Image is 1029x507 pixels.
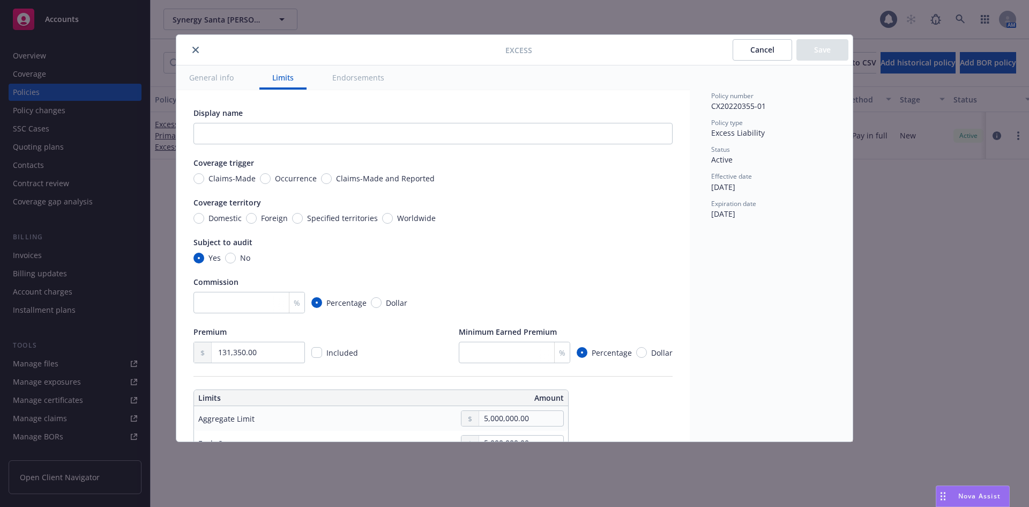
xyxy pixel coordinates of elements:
[636,347,647,358] input: Dollar
[382,213,393,224] input: Worldwide
[326,348,358,358] span: Included
[193,173,204,184] input: Claims-Made
[958,491,1001,501] span: Nova Assist
[397,212,436,224] span: Worldwide
[479,436,563,451] input: 0.00
[711,145,730,154] span: Status
[311,297,322,308] input: Percentage
[711,128,765,138] span: Excess Liability
[194,390,344,406] th: Limits
[193,277,238,287] span: Commission
[294,297,300,308] span: %
[336,173,435,184] span: Claims-Made and Reported
[711,118,743,127] span: Policy type
[371,297,382,308] input: Dollar
[326,297,367,308] span: Percentage
[711,209,735,219] span: [DATE]
[246,213,257,224] input: Foreign
[651,347,673,358] span: Dollar
[240,252,250,263] span: No
[936,486,950,506] div: Drag to move
[260,173,271,184] input: Occurrence
[711,155,733,165] span: Active
[212,342,304,363] input: 0.00
[936,486,1010,507] button: Nova Assist
[198,438,259,449] div: Each Occurrence
[176,65,247,90] button: General info
[292,213,303,224] input: Specified territories
[198,413,255,424] div: Aggregate Limit
[208,252,221,263] span: Yes
[592,347,632,358] span: Percentage
[193,237,252,247] span: Subject to audit
[193,158,254,168] span: Coverage trigger
[193,253,204,263] input: Yes
[319,65,397,90] button: Endorsements
[259,65,307,90] button: Limits
[225,253,236,263] input: No
[711,91,754,100] span: Policy number
[577,347,587,358] input: Percentage
[459,327,557,337] span: Minimum Earned Premium
[307,212,378,224] span: Specified territories
[711,101,766,111] span: CX20220355-01
[189,43,202,56] button: close
[711,172,752,181] span: Effective date
[261,212,288,224] span: Foreign
[505,45,532,56] span: Excess
[208,212,242,224] span: Domestic
[193,108,243,118] span: Display name
[711,199,756,208] span: Expiration date
[733,39,792,61] button: Cancel
[711,182,735,192] span: [DATE]
[385,390,568,406] th: Amount
[321,173,332,184] input: Claims-Made and Reported
[559,347,565,358] span: %
[193,213,204,224] input: Domestic
[275,173,317,184] span: Occurrence
[193,327,227,337] span: Premium
[208,173,256,184] span: Claims-Made
[479,411,563,426] input: 0.00
[386,297,407,308] span: Dollar
[193,197,261,208] span: Coverage territory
